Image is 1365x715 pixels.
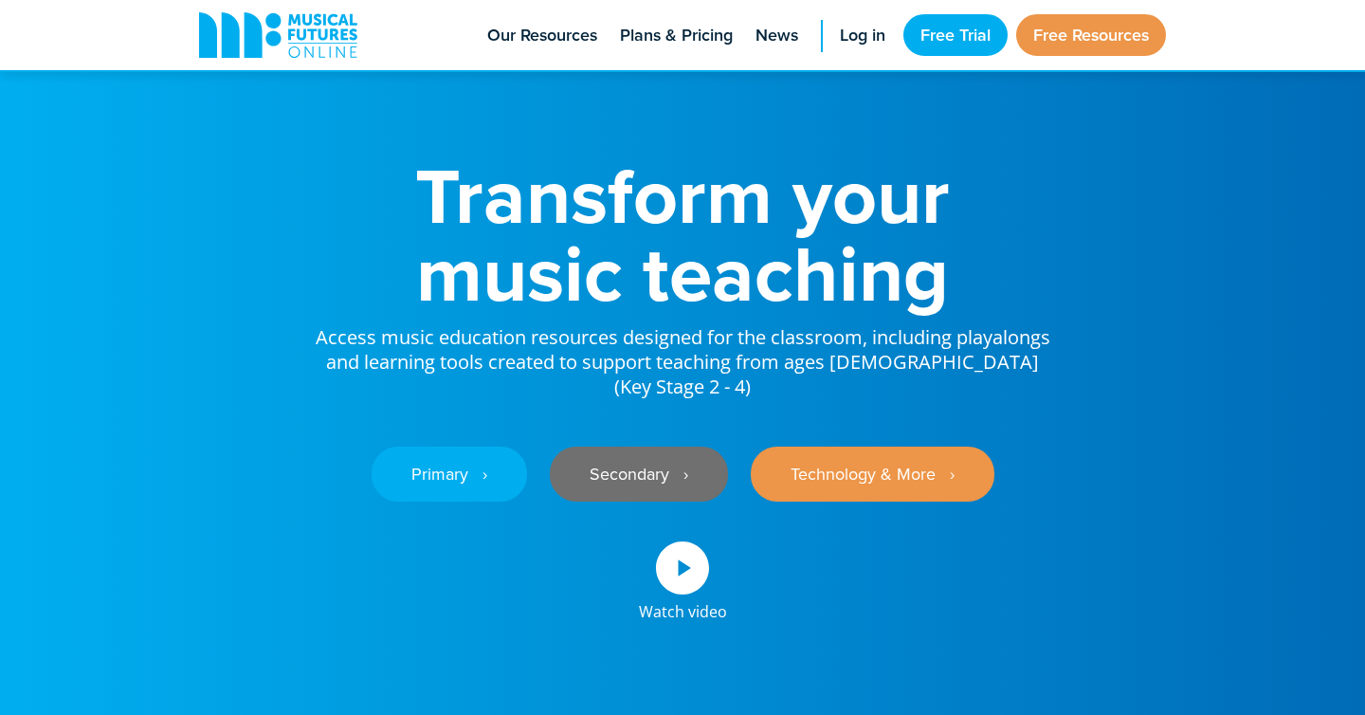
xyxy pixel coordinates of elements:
a: Technology & More ‎‏‏‎ ‎ › [751,447,994,502]
a: Secondary ‎‏‏‎ ‎ › [550,447,728,502]
h1: Transform your music teaching [313,156,1052,312]
span: Our Resources [487,23,597,48]
span: Plans & Pricing [620,23,733,48]
p: Access music education resources designed for the classroom, including playalongs and learning to... [313,312,1052,399]
a: Primary ‎‏‏‎ ‎ › [372,447,527,502]
a: Free Resources [1016,14,1166,56]
span: Log in [840,23,885,48]
a: Free Trial [903,14,1008,56]
div: Watch video [639,595,727,619]
span: News [755,23,798,48]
